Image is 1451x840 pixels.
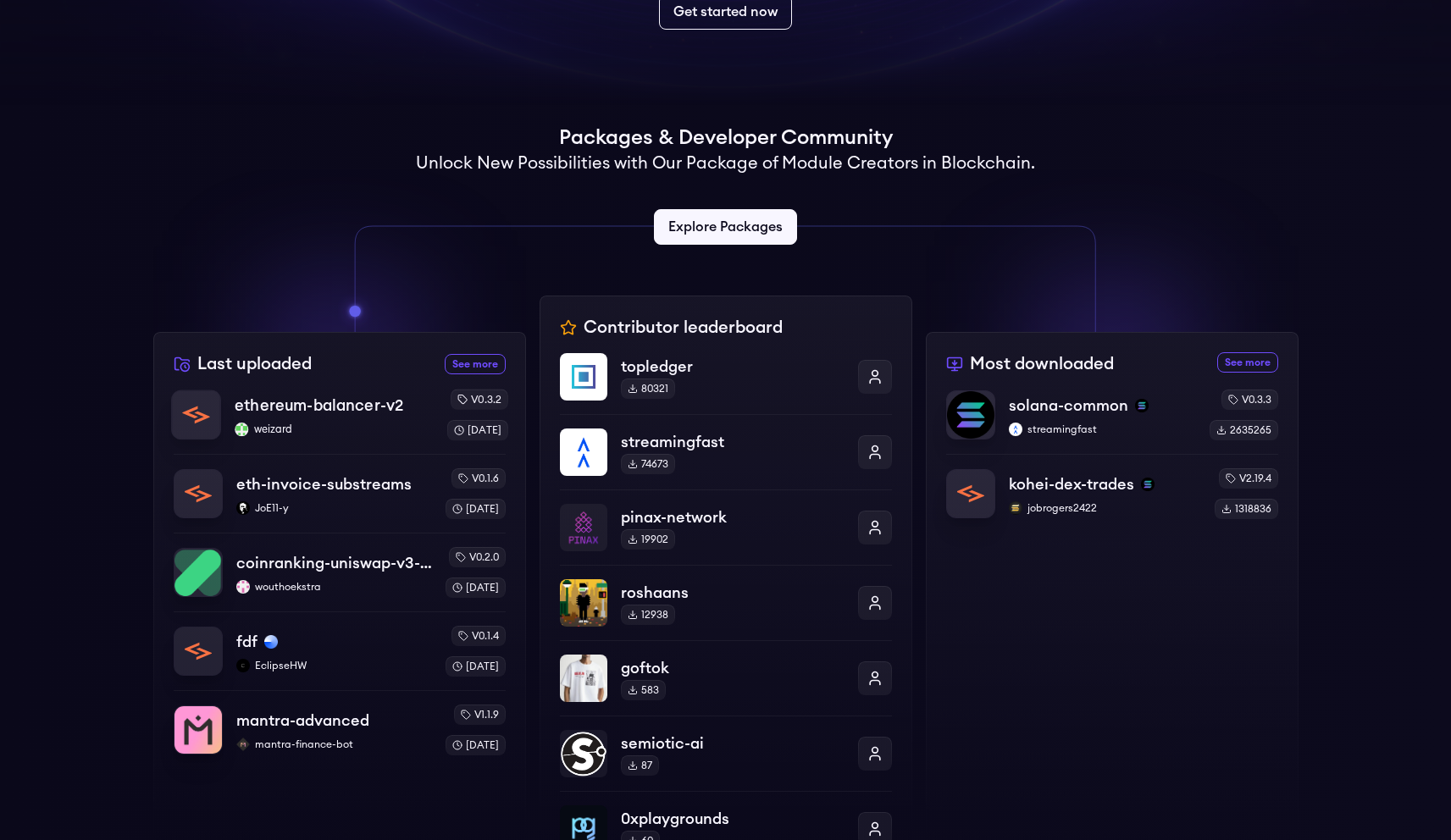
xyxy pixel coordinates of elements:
[236,580,250,594] img: wouthoekstra
[560,730,607,777] img: semiotic-ai
[416,152,1035,175] h2: Unlock New Possibilities with Our Package of Module Creators in Blockchain.
[621,430,845,454] p: streamingfast
[451,468,506,489] div: v0.1.6
[174,454,506,533] a: eth-invoice-substreamseth-invoice-substreamsJoE11-yJoE11-yv0.1.6[DATE]
[560,579,607,627] img: roshaans
[174,690,506,755] a: mantra-advancedmantra-advancedmantra-finance-botmantra-finance-botv1.1.9[DATE]
[236,501,432,515] p: JoE11-y
[174,706,222,754] img: mantra-advanced
[947,470,994,517] img: kohei-dex-trades
[446,735,506,755] div: [DATE]
[560,353,607,401] img: topledger
[560,655,607,702] img: goftok
[236,472,412,496] p: eth-invoice-substreams
[560,640,892,716] a: goftokgoftok583
[559,124,893,152] h1: Packages & Developer Community
[621,379,675,399] div: 80321
[236,580,432,594] p: wouthoekstra
[621,755,659,776] div: 87
[1009,501,1022,515] img: jobrogers2422
[947,391,994,439] img: solana-common
[654,209,797,245] a: Explore Packages
[235,423,433,436] p: weizard
[621,807,845,831] p: 0xplaygrounds
[236,709,369,732] p: mantra-advanced
[446,420,507,440] div: [DATE]
[446,499,506,519] div: [DATE]
[1009,423,1022,436] img: streamingfast
[621,529,675,550] div: 19902
[446,656,506,677] div: [DATE]
[1009,501,1201,515] p: jobrogers2422
[621,656,845,680] p: goftok
[172,390,220,439] img: ethereum-balancer-v2
[1009,423,1196,436] p: streamingfast
[236,630,258,654] p: fdf
[174,611,506,690] a: fdffdfbaseEclipseHWEclipseHWv0.1.4[DATE]
[560,565,892,640] a: roshaansroshaans12938
[946,390,1278,454] a: solana-commonsolana-commonsolanastreamingfaststreamingfastv0.3.32635265
[1221,390,1278,410] div: v0.3.3
[235,423,248,436] img: weizard
[621,506,845,529] p: pinax-network
[235,394,403,417] p: ethereum-balancer-v2
[560,716,892,791] a: semiotic-aisemiotic-ai87
[1210,420,1278,440] div: 2635265
[449,547,506,567] div: v0.2.0
[451,626,506,646] div: v0.1.4
[236,659,250,672] img: EclipseHW
[174,627,222,675] img: fdf
[621,355,845,379] p: topledger
[560,414,892,489] a: streamingfaststreamingfast74673
[1135,399,1149,412] img: solana
[621,454,675,474] div: 74673
[174,470,222,517] img: eth-invoice-substreams
[236,659,432,672] p: EclipseHW
[236,738,250,751] img: mantra-finance-bot
[621,680,666,700] div: 583
[621,605,675,625] div: 12938
[1141,478,1155,491] img: solana
[171,389,508,454] a: ethereum-balancer-v2ethereum-balancer-v2weizardweizardv0.3.2[DATE]
[236,738,432,751] p: mantra-finance-bot
[264,635,278,649] img: base
[236,501,250,515] img: JoE11-y
[1009,394,1128,417] p: solana-common
[1219,468,1278,489] div: v2.19.4
[446,577,506,598] div: [DATE]
[445,354,506,374] a: See more recently uploaded packages
[560,353,892,414] a: topledgertopledger80321
[1009,472,1134,496] p: kohei-dex-trades
[946,454,1278,519] a: kohei-dex-tradeskohei-dex-tradessolanajobrogers2422jobrogers2422v2.19.41318836
[621,581,845,605] p: roshaans
[1215,499,1278,519] div: 1318836
[560,489,892,565] a: pinax-networkpinax-network19902
[174,533,506,611] a: coinranking-uniswap-v3-forkscoinranking-uniswap-v3-forkswouthoekstrawouthoekstrav0.2.0[DATE]
[560,428,607,476] img: streamingfast
[454,705,506,725] div: v1.1.9
[174,549,222,596] img: coinranking-uniswap-v3-forks
[1217,352,1278,373] a: See more most downloaded packages
[560,504,607,551] img: pinax-network
[236,551,432,575] p: coinranking-uniswap-v3-forks
[621,732,845,755] p: semiotic-ai
[450,389,507,409] div: v0.3.2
